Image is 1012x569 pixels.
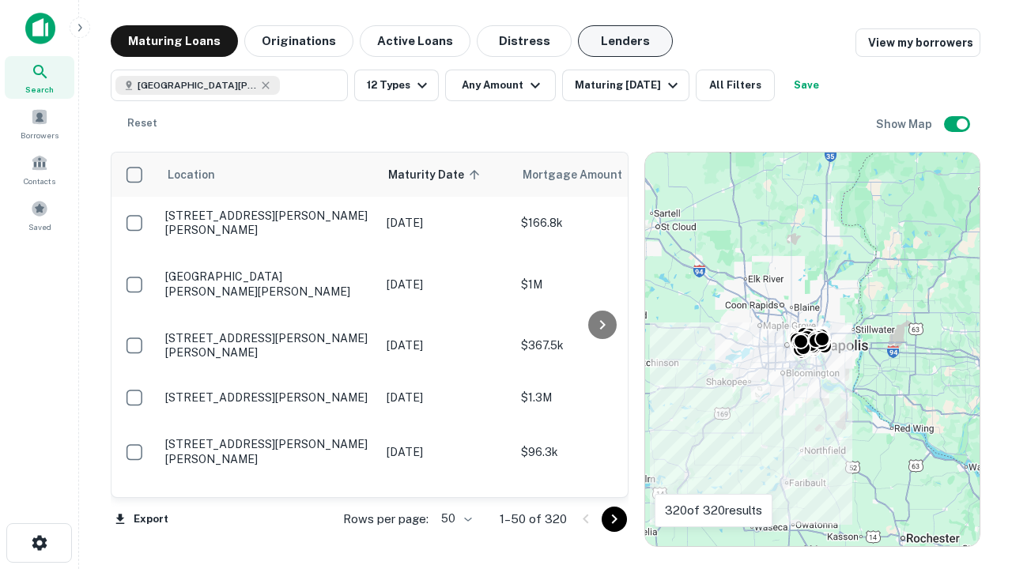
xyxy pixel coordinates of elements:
button: Save your search to get updates of matches that match your search criteria. [781,70,832,101]
span: Search [25,83,54,96]
p: [STREET_ADDRESS][PERSON_NAME][PERSON_NAME] [165,437,371,465]
span: Maturity Date [388,165,485,184]
span: Location [167,165,215,184]
a: Search [5,56,74,99]
p: [DATE] [387,497,505,514]
div: Maturing [DATE] [575,76,682,95]
span: [GEOGRAPHIC_DATA][PERSON_NAME], [GEOGRAPHIC_DATA], [GEOGRAPHIC_DATA] [138,78,256,92]
p: [DATE] [387,389,505,406]
a: Contacts [5,148,74,190]
p: [GEOGRAPHIC_DATA][PERSON_NAME][PERSON_NAME] [165,269,371,298]
img: capitalize-icon.png [25,13,55,44]
iframe: Chat Widget [933,392,1012,468]
p: [STREET_ADDRESS][PERSON_NAME] [165,390,371,405]
p: Rows per page: [343,510,429,529]
p: $166.8k [521,214,679,232]
span: Contacts [24,175,55,187]
p: 320 of 320 results [665,501,762,520]
span: Borrowers [21,129,59,141]
p: $96.3k [521,443,679,461]
th: Mortgage Amount [513,153,687,197]
p: [DATE] [387,276,505,293]
button: Reset [117,107,168,139]
p: $228k [521,497,679,514]
button: Go to next page [602,507,627,532]
a: View my borrowers [855,28,980,57]
p: $367.5k [521,337,679,354]
span: Mortgage Amount [523,165,643,184]
p: $1M [521,276,679,293]
p: [DATE] [387,337,505,354]
a: Borrowers [5,102,74,145]
button: Active Loans [360,25,470,57]
a: Saved [5,194,74,236]
p: $1.3M [521,389,679,406]
span: Saved [28,220,51,233]
p: [STREET_ADDRESS][PERSON_NAME][PERSON_NAME] [165,331,371,360]
button: Lenders [578,25,673,57]
button: 12 Types [354,70,439,101]
p: [DATE] [387,443,505,461]
th: Location [157,153,379,197]
p: 1–50 of 320 [500,510,567,529]
button: Distress [477,25,572,57]
button: Export [111,507,172,531]
button: All Filters [696,70,775,101]
button: Originations [244,25,353,57]
p: [DATE] [387,214,505,232]
div: 50 [435,507,474,530]
div: 0 0 [645,153,980,546]
th: Maturity Date [379,153,513,197]
button: Maturing Loans [111,25,238,57]
button: Maturing [DATE] [562,70,689,101]
button: Any Amount [445,70,556,101]
h6: Show Map [876,115,935,133]
p: [STREET_ADDRESS][PERSON_NAME][PERSON_NAME] [165,209,371,237]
